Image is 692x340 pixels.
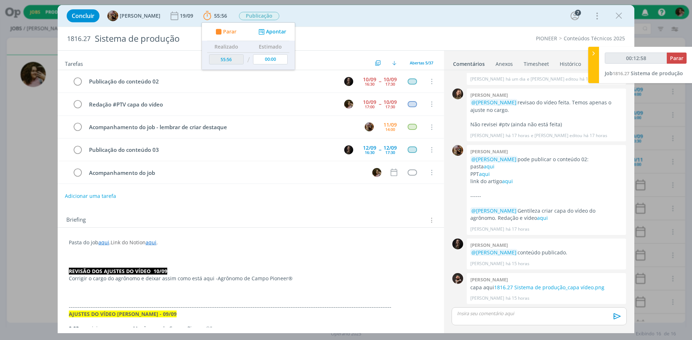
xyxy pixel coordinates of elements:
div: 11/09 [383,122,397,127]
p: [PERSON_NAME] [470,132,504,139]
p: PPT [470,171,622,178]
b: [PERSON_NAME] [470,276,508,283]
span: Link do Notion [111,239,146,246]
span: há 17 horas [580,76,603,82]
div: Publicação do conteúdo 02 [86,77,337,86]
div: 10/09 [363,100,376,105]
div: Publicação do conteúdo 03 [86,145,337,154]
button: A[PERSON_NAME] [107,10,160,21]
td: / [245,53,252,67]
span: e [PERSON_NAME] editou [531,132,582,139]
span: @[PERSON_NAME] [471,207,516,214]
p: Corrigir o cargo do agrônomo e deixar assim como está aqui - [69,275,433,282]
button: A [364,122,374,132]
div: 17:00 [365,105,374,109]
span: Concluir [72,13,94,19]
strong: AJUSTES DO VÍDEO [PERSON_NAME] - 09/09 [69,310,177,317]
img: N [344,145,353,154]
a: 1816.27 Sistema de produção_capa vídeo.png [494,284,604,291]
span: há 15 horas [506,260,529,267]
span: 1816.27 [67,35,90,43]
div: 16:30 [365,82,374,86]
strong: REVISÃO DOS AJUSTES DO VÍDEO 10/09 [69,268,167,275]
button: Adicionar uma tarefa [65,190,116,203]
div: Anexos [496,60,513,68]
img: N [452,239,463,249]
span: Agrônomo de Campo Pioneer® [218,275,293,282]
button: N [343,144,354,155]
span: @[PERSON_NAME] [471,156,516,163]
a: aqui [146,239,156,246]
img: A [452,145,463,156]
button: Parar [213,28,236,36]
button: N [343,99,354,109]
p: pasta [470,163,622,170]
p: conteúdo publicado. [470,249,622,256]
span: @[PERSON_NAME] [471,99,516,106]
p: ------ [470,192,622,200]
div: 17:30 [385,82,395,86]
div: 10/09 [383,100,397,105]
a: Histórico [559,57,581,68]
span: Tarefas [65,59,83,67]
button: N [343,76,354,87]
span: 1816.27 [613,70,629,77]
span: -- [379,147,381,152]
p: Pasta do job . [69,239,433,246]
img: A [365,122,374,131]
a: aqui [98,239,109,246]
b: [PERSON_NAME] [470,92,508,98]
div: 16:30 [365,150,374,154]
span: Sistema de produção [631,70,683,77]
p: capa aqui [470,284,622,291]
img: N [344,100,353,109]
button: Concluir [67,9,99,22]
ul: 55:56 [201,22,295,70]
div: 17:30 [385,150,395,154]
span: há 17 horas [584,132,607,139]
strong: 0:03 [69,325,79,332]
div: 7 [575,10,581,16]
span: @[PERSON_NAME] [471,249,516,256]
p: pode publicar o conteúdo 02: [470,156,622,163]
div: 14:00 [385,127,395,131]
div: Sistema de produção [92,30,390,47]
span: 55:56 [214,12,227,19]
th: Realizado [207,41,245,53]
div: dialog [58,5,634,333]
span: há 17 horas [506,226,529,232]
p: Não revisei #ptv (ainda não está feita) [470,121,622,128]
div: 12/09 [363,145,376,150]
a: Conteúdos Técnicos 2025 [564,35,625,42]
div: 12/09 [383,145,397,150]
p: [PERSON_NAME] [470,260,504,267]
a: aqui [479,171,490,177]
span: há 15 horas [506,295,529,302]
button: Parar [667,53,687,64]
div: 10/09 [383,77,397,82]
a: aqui [502,178,513,185]
span: há um dia [506,76,525,82]
button: Publicação [239,12,280,21]
div: 19/09 [180,13,195,18]
a: Job1816.27Sistema de produção [605,70,683,77]
img: J [452,89,463,99]
button: N [371,167,382,178]
a: PIONEER [536,35,557,42]
div: Acompanhamento do job - lembrar de criar destaque [86,123,358,132]
span: Parar [223,29,236,34]
div: Acompanhamento do job [86,168,365,177]
p: revisao do vídeo feita. Temos apenas o ajuste no cargo. [470,99,622,114]
img: A [107,10,118,21]
span: Briefing [66,216,86,225]
b: [PERSON_NAME] [470,148,508,155]
a: Comentários [453,57,485,68]
span: -- [379,101,381,106]
p: [PERSON_NAME] [470,76,504,82]
span: Abertas 5/37 [410,60,433,65]
span: . [156,239,158,246]
span: e [PERSON_NAME] editou [527,76,578,82]
a: aqui [484,163,494,170]
a: aqui [537,214,548,221]
img: N [372,168,381,177]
